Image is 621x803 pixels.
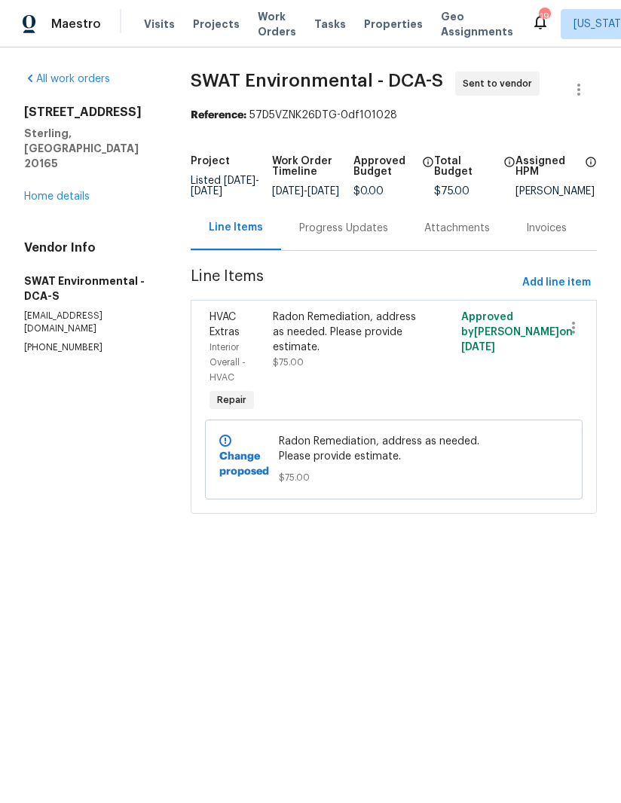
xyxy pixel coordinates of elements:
[463,76,538,91] span: Sent to vendor
[279,434,509,464] span: Radon Remediation, address as needed. Please provide estimate.
[24,191,90,202] a: Home details
[461,312,573,353] span: Approved by [PERSON_NAME] on
[272,186,339,197] span: -
[307,186,339,197] span: [DATE]
[585,156,597,186] span: The hpm assigned to this work order.
[209,220,263,235] div: Line Items
[191,108,597,123] div: 57D5VZNK26DTG-0df101028
[211,392,252,408] span: Repair
[191,176,259,197] span: Listed
[191,156,230,166] h5: Project
[522,273,591,292] span: Add line item
[461,342,495,353] span: [DATE]
[24,310,154,335] p: [EMAIL_ADDRESS][DOMAIN_NAME]
[314,19,346,29] span: Tasks
[515,156,580,177] h5: Assigned HPM
[273,358,304,367] span: $75.00
[24,273,154,304] h5: SWAT Environmental - DCA-S
[191,186,222,197] span: [DATE]
[191,269,516,297] span: Line Items
[144,17,175,32] span: Visits
[422,156,434,186] span: The total cost of line items that have been approved by both Opendoor and the Trade Partner. This...
[224,176,255,186] span: [DATE]
[210,312,240,337] span: HVAC Extras
[210,343,246,382] span: Interior Overall - HVAC
[51,17,101,32] span: Maestro
[299,221,388,236] div: Progress Updates
[191,72,443,90] span: SWAT Environmental - DCA-S
[24,74,110,84] a: All work orders
[273,310,421,355] div: Radon Remediation, address as needed. Please provide estimate.
[434,156,499,177] h5: Total Budget
[24,105,154,120] h2: [STREET_ADDRESS]
[503,156,515,186] span: The total cost of line items that have been proposed by Opendoor. This sum includes line items th...
[434,186,470,197] span: $75.00
[441,9,513,39] span: Geo Assignments
[191,110,246,121] b: Reference:
[364,17,423,32] span: Properties
[279,470,509,485] span: $75.00
[258,9,296,39] span: Work Orders
[515,186,597,197] div: [PERSON_NAME]
[353,186,384,197] span: $0.00
[539,9,549,24] div: 19
[424,221,490,236] div: Attachments
[24,126,154,171] h5: Sterling, [GEOGRAPHIC_DATA] 20165
[24,240,154,255] h4: Vendor Info
[526,221,567,236] div: Invoices
[219,451,269,477] b: Change proposed
[272,186,304,197] span: [DATE]
[353,156,418,177] h5: Approved Budget
[272,156,353,177] h5: Work Order Timeline
[516,269,597,297] button: Add line item
[191,176,259,197] span: -
[24,341,154,354] p: [PHONE_NUMBER]
[193,17,240,32] span: Projects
